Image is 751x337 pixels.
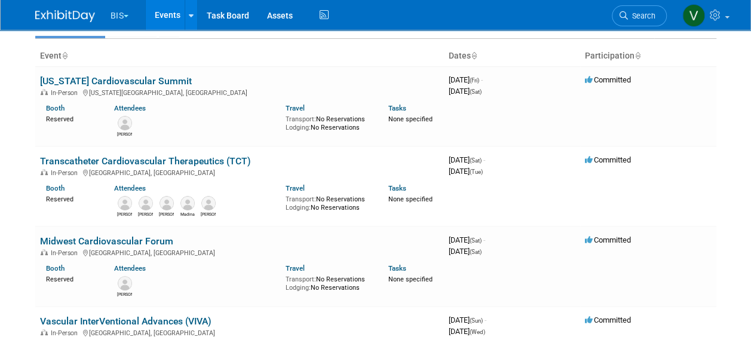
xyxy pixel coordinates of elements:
[286,184,305,192] a: Travel
[585,155,631,164] span: Committed
[286,193,370,212] div: No Reservations No Reservations
[114,104,146,112] a: Attendees
[46,273,97,284] div: Reserved
[41,249,48,255] img: In-Person Event
[201,196,216,210] img: Dave Mittl
[40,315,211,327] a: Vascular InterVentional Advances (VIVA)
[114,264,146,272] a: Attendees
[470,249,482,255] span: (Sat)
[118,196,132,210] img: Joe Alfaro
[41,169,48,175] img: In-Person Event
[470,237,482,244] span: (Sat)
[585,315,631,324] span: Committed
[62,51,68,60] a: Sort by Event Name
[40,167,439,177] div: [GEOGRAPHIC_DATA], [GEOGRAPHIC_DATA]
[51,329,81,337] span: In-Person
[114,184,146,192] a: Attendees
[201,210,216,217] div: Dave Mittl
[483,155,485,164] span: -
[388,115,433,123] span: None specified
[46,264,65,272] a: Booth
[118,276,132,290] img: Kim Herring
[40,87,439,97] div: [US_STATE][GEOGRAPHIC_DATA], [GEOGRAPHIC_DATA]
[449,247,482,256] span: [DATE]
[138,210,153,217] div: Melanie Maese
[449,327,485,336] span: [DATE]
[449,155,485,164] span: [DATE]
[470,157,482,164] span: (Sat)
[35,46,444,66] th: Event
[483,235,485,244] span: -
[286,264,305,272] a: Travel
[580,46,716,66] th: Participation
[159,210,174,217] div: Kevin O'Neill
[286,115,316,123] span: Transport:
[286,284,311,292] span: Lodging:
[388,275,433,283] span: None specified
[286,124,311,131] span: Lodging:
[449,75,483,84] span: [DATE]
[449,315,486,324] span: [DATE]
[46,104,65,112] a: Booth
[46,193,97,204] div: Reserved
[682,4,705,27] img: Valerie Shively
[485,315,486,324] span: -
[388,184,406,192] a: Tasks
[35,10,95,22] img: ExhibitDay
[118,116,132,130] img: Kim Herring
[470,329,485,335] span: (Wed)
[286,104,305,112] a: Travel
[160,196,174,210] img: Kevin O'Neill
[51,169,81,177] span: In-Person
[51,249,81,257] span: In-Person
[449,167,483,176] span: [DATE]
[585,75,631,84] span: Committed
[117,290,132,298] div: Kim Herring
[470,317,483,324] span: (Sun)
[41,89,48,95] img: In-Person Event
[612,5,667,26] a: Search
[471,51,477,60] a: Sort by Start Date
[470,88,482,95] span: (Sat)
[46,113,97,124] div: Reserved
[286,204,311,212] span: Lodging:
[117,210,132,217] div: Joe Alfaro
[40,247,439,257] div: [GEOGRAPHIC_DATA], [GEOGRAPHIC_DATA]
[139,196,153,210] img: Melanie Maese
[41,329,48,335] img: In-Person Event
[585,235,631,244] span: Committed
[470,77,479,84] span: (Fri)
[40,155,251,167] a: Transcatheter Cardiovascular Therapeutics (TCT)
[634,51,640,60] a: Sort by Participation Type
[481,75,483,84] span: -
[388,195,433,203] span: None specified
[388,264,406,272] a: Tasks
[51,89,81,97] span: In-Person
[40,235,173,247] a: Midwest Cardiovascular Forum
[444,46,580,66] th: Dates
[46,184,65,192] a: Booth
[388,104,406,112] a: Tasks
[449,235,485,244] span: [DATE]
[117,130,132,137] div: Kim Herring
[286,275,316,283] span: Transport:
[40,75,192,87] a: [US_STATE] Cardiovascular Summit
[286,113,370,131] div: No Reservations No Reservations
[40,327,439,337] div: [GEOGRAPHIC_DATA], [GEOGRAPHIC_DATA]
[286,195,316,203] span: Transport:
[180,210,195,217] div: Madina Eason
[628,11,655,20] span: Search
[286,273,370,292] div: No Reservations No Reservations
[470,168,483,175] span: (Tue)
[180,196,195,210] img: Madina Eason
[449,87,482,96] span: [DATE]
